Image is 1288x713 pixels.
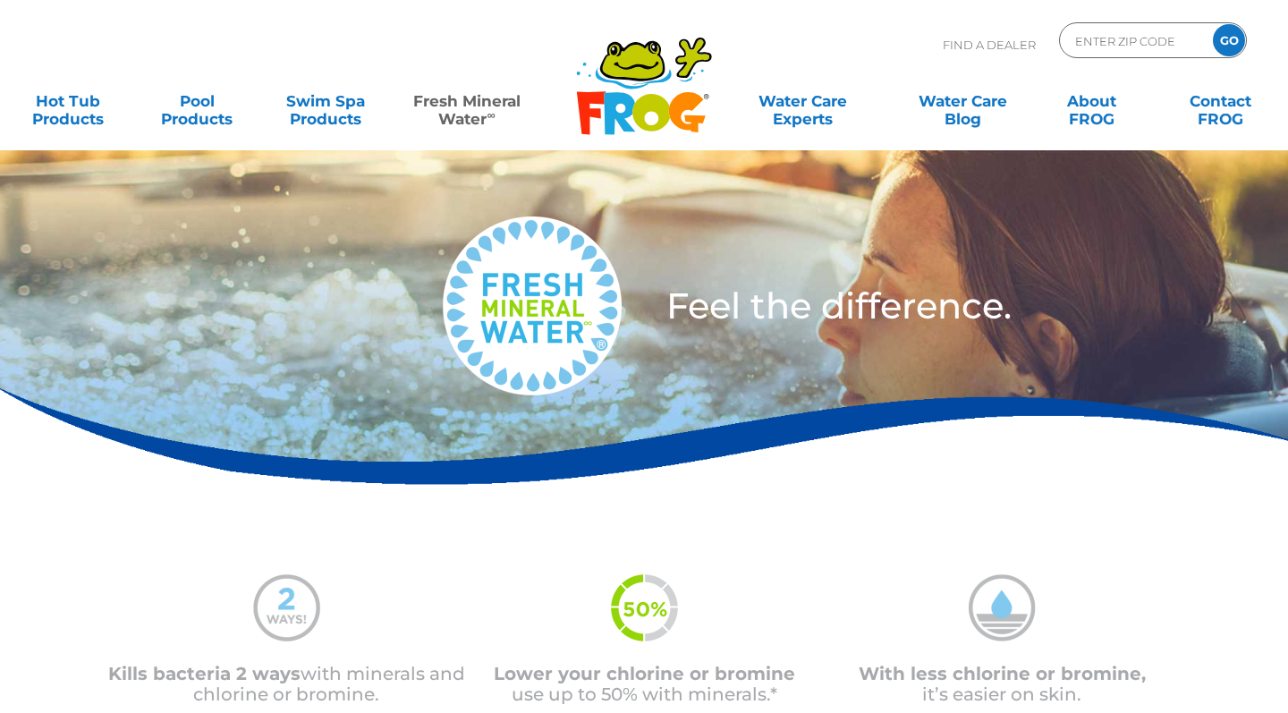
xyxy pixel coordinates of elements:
a: Swim SpaProducts [275,83,376,119]
p: Find A Dealer [943,22,1036,67]
a: AboutFROG [1041,83,1141,119]
p: with minerals and chlorine or bromine. [107,664,465,705]
img: fmw-50percent-icon [611,574,678,641]
input: GO [1213,24,1245,56]
a: Hot TubProducts [18,83,118,119]
img: mineral-water-2-ways [253,574,320,641]
span: With less chlorine or bromine, [859,663,1146,684]
a: Water CareExperts [721,83,884,119]
a: ContactFROG [1170,83,1270,119]
input: Zip Code Form [1073,28,1194,54]
p: use up to 50% with minerals.* [465,664,823,705]
a: Water CareBlog [912,83,1013,119]
img: mineral-water-less-chlorine [969,574,1036,641]
a: Fresh MineralWater∞ [404,83,530,119]
a: PoolProducts [147,83,247,119]
p: it’s easier on skin. [823,664,1181,705]
h3: Feel the difference. [666,288,1181,324]
span: Lower your chlorine or bromine [494,663,795,684]
img: fresh-mineral-water-logo-medium [443,216,622,395]
span: Kills bacteria 2 ways [108,663,301,684]
sup: ∞ [487,108,495,122]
